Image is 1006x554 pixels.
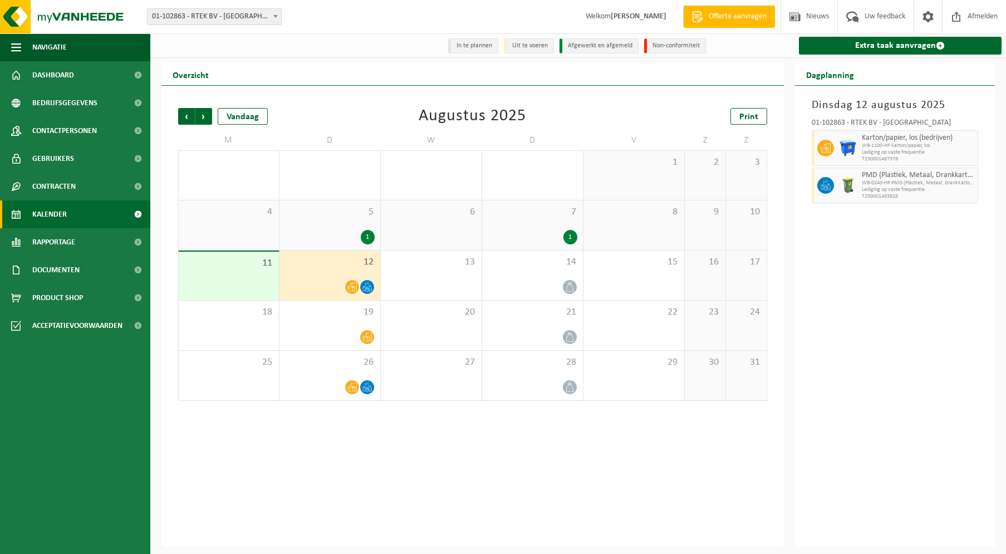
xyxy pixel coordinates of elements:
span: WB-1100-HP karton/papier, los [862,143,975,149]
span: 14 [488,256,577,268]
li: Non-conformiteit [644,38,706,53]
span: Contracten [32,173,76,200]
span: 29 [589,356,679,369]
span: 6 [386,206,476,218]
span: 28 [184,156,273,169]
div: 01-102863 - RTEK BV - [GEOGRAPHIC_DATA] [812,119,978,130]
span: Volgende [195,108,212,125]
span: 4 [184,206,273,218]
span: Navigatie [32,33,67,61]
td: Z [685,130,726,150]
span: 18 [184,306,273,318]
span: 31 [488,156,577,169]
a: Print [730,108,767,125]
span: Dashboard [32,61,74,89]
span: 30 [386,156,476,169]
span: 16 [690,256,720,268]
td: Z [726,130,767,150]
span: 3 [732,156,761,169]
span: WB-0240-HP PMD (Plastiek, Metaal, Drankkartons) (bedrijven) [862,180,975,187]
span: 25 [184,356,273,369]
span: 26 [285,356,375,369]
span: Lediging op vaste frequentie [862,187,975,193]
span: 15 [589,256,679,268]
div: Vandaag [218,108,268,125]
span: 19 [285,306,375,318]
span: 30 [690,356,720,369]
span: T250001493828 [862,193,975,200]
a: Offerte aanvragen [683,6,775,28]
strong: [PERSON_NAME] [611,12,666,21]
span: 23 [690,306,720,318]
span: 01-102863 - RTEK BV - DESTELBERGEN [147,8,282,25]
td: D [482,130,583,150]
span: Gebruikers [32,145,74,173]
span: Offerte aanvragen [706,11,769,22]
span: 8 [589,206,679,218]
span: PMD (Plastiek, Metaal, Drankkartons) (bedrijven) [862,171,975,180]
span: 9 [690,206,720,218]
span: 2 [690,156,720,169]
span: 5 [285,206,375,218]
span: 21 [488,306,577,318]
span: 13 [386,256,476,268]
td: V [583,130,685,150]
span: Karton/papier, los (bedrijven) [862,134,975,143]
a: Extra taak aanvragen [799,37,1002,55]
li: Uit te voeren [504,38,554,53]
li: In te plannen [448,38,498,53]
div: 1 [361,230,375,244]
h2: Overzicht [161,63,220,85]
span: 11 [184,257,273,269]
span: 20 [386,306,476,318]
span: 27 [386,356,476,369]
td: D [279,130,381,150]
span: 17 [732,256,761,268]
span: 12 [285,256,375,268]
span: 28 [488,356,577,369]
span: 10 [732,206,761,218]
span: 24 [732,306,761,318]
td: M [178,130,279,150]
span: Contactpersonen [32,117,97,145]
span: 22 [589,306,679,318]
span: 01-102863 - RTEK BV - DESTELBERGEN [148,9,281,24]
span: 7 [488,206,577,218]
span: Vorige [178,108,195,125]
div: Augustus 2025 [419,108,526,125]
img: WB-1100-HPE-BE-01 [840,140,856,156]
span: Bedrijfsgegevens [32,89,97,117]
h3: Dinsdag 12 augustus 2025 [812,97,978,114]
span: 29 [285,156,375,169]
span: 1 [589,156,679,169]
div: 1 [563,230,577,244]
span: Print [739,112,758,121]
h2: Dagplanning [795,63,865,85]
span: Lediging op vaste frequentie [862,149,975,156]
span: T250001487379 [862,156,975,163]
li: Afgewerkt en afgemeld [560,38,639,53]
span: Acceptatievoorwaarden [32,312,122,340]
span: Kalender [32,200,67,228]
span: Documenten [32,256,80,284]
span: Product Shop [32,284,83,312]
img: WB-0240-HPE-GN-50 [840,177,856,194]
span: 31 [732,356,761,369]
td: W [381,130,482,150]
span: Rapportage [32,228,75,256]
